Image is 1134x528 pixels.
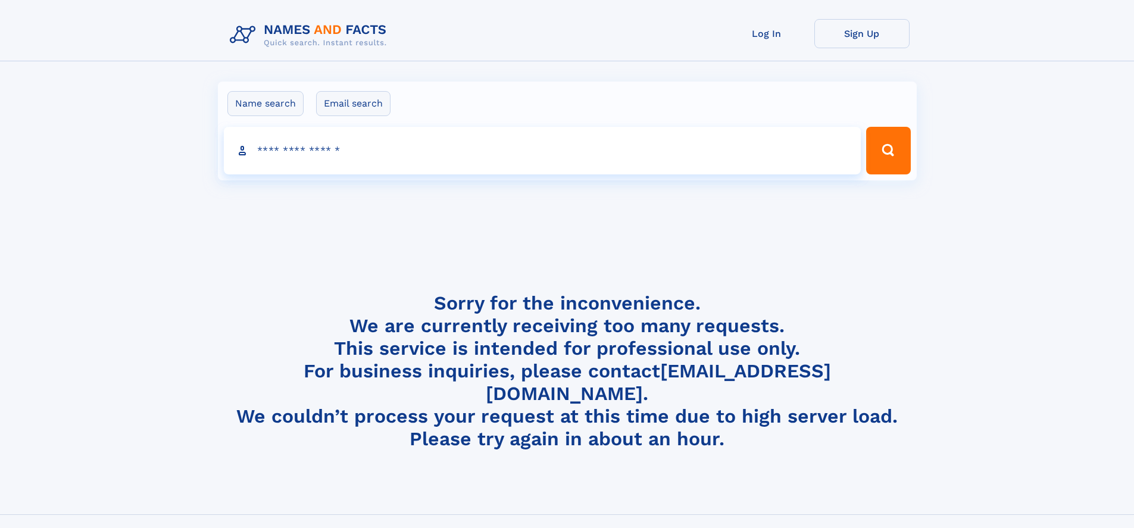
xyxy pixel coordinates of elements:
[316,91,391,116] label: Email search
[866,127,910,174] button: Search Button
[225,292,910,451] h4: Sorry for the inconvenience. We are currently receiving too many requests. This service is intend...
[814,19,910,48] a: Sign Up
[225,19,396,51] img: Logo Names and Facts
[486,360,831,405] a: [EMAIL_ADDRESS][DOMAIN_NAME]
[719,19,814,48] a: Log In
[224,127,861,174] input: search input
[227,91,304,116] label: Name search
